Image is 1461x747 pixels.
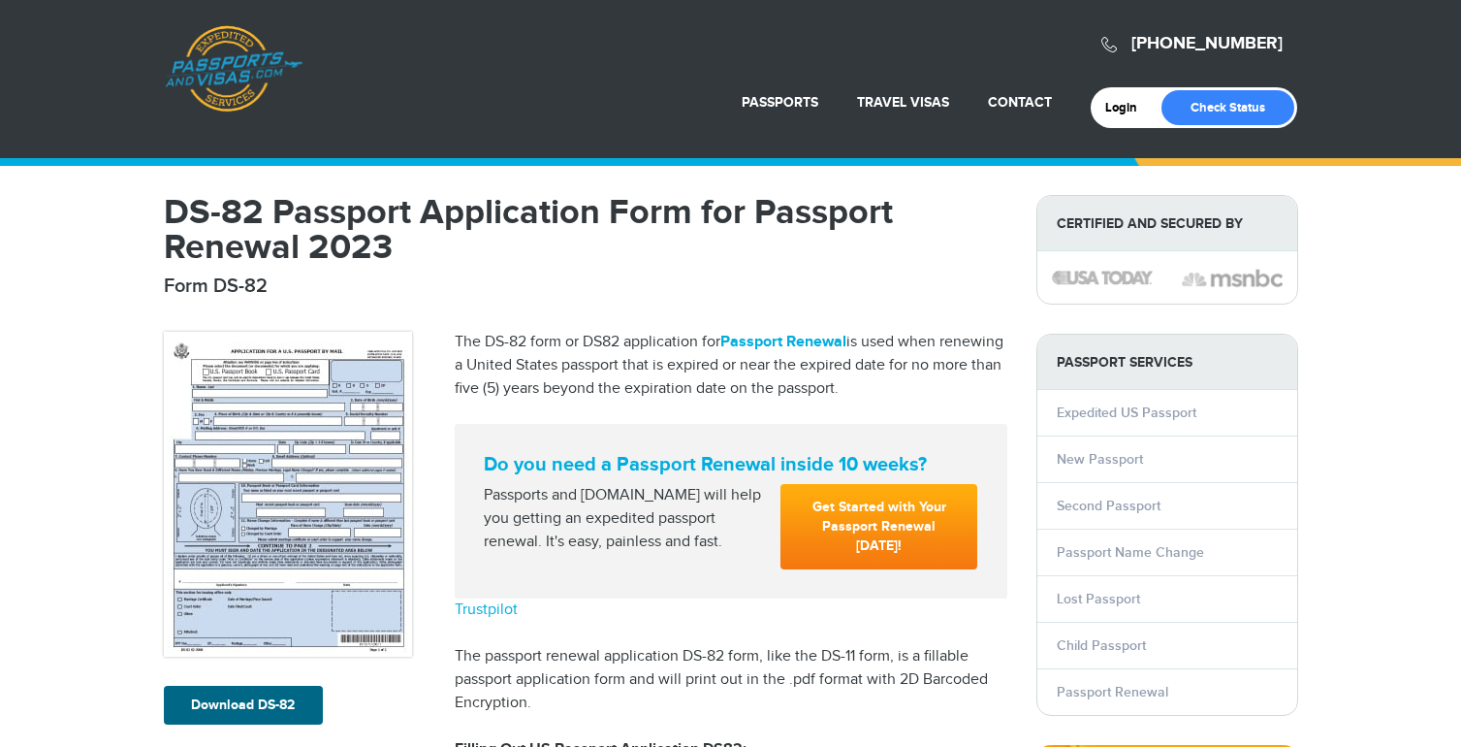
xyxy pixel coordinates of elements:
a: Passport Name Change [1057,544,1204,561]
a: Check Status [1161,90,1294,125]
a: Passports [742,94,818,111]
a: Child Passport [1057,637,1146,654]
strong: PASSPORT SERVICES [1037,335,1297,390]
img: image description [1052,271,1153,284]
a: Contact [988,94,1052,111]
a: Lost Passport [1057,591,1140,607]
a: Expedited US Passport [1057,405,1196,421]
p: The passport renewal application DS-82 form, like the DS-11 form, is a fillable passport applicat... [455,645,1007,715]
strong: Certified and Secured by [1037,196,1297,251]
a: [PHONE_NUMBER] [1131,33,1283,54]
div: Passports and [DOMAIN_NAME] will help you getting an expedited passport renewal. It's easy, painl... [476,484,774,554]
strong: Do you need a Passport Renewal inside 10 weeks? [484,453,978,476]
a: Download DS-82 [164,686,323,725]
a: New Passport [1057,451,1143,468]
a: Passport Renewal [720,333,846,351]
a: Passport Renewal [1057,684,1168,700]
img: image description [1182,267,1283,290]
a: Trustpilot [455,601,518,619]
a: Travel Visas [857,94,949,111]
a: Passports & [DOMAIN_NAME] [165,25,302,113]
img: DS-82 [164,332,412,657]
a: Second Passport [1057,498,1160,514]
p: The DS-82 form or DS82 application for is used when renewing a United States passport that is exp... [455,331,1007,401]
a: Login [1105,100,1151,115]
h2: Form DS-82 [164,275,1007,298]
a: Get Started with Your Passport Renewal [DATE]! [780,484,977,569]
h1: DS-82 Passport Application Form for Passport Renewal 2023 [164,195,1007,265]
